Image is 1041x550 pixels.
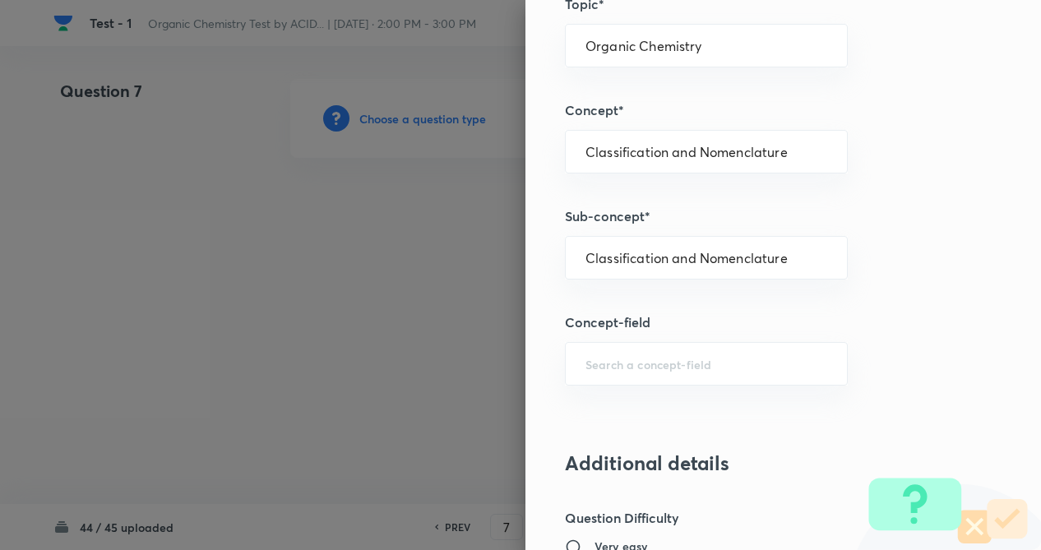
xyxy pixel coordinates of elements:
[585,356,827,372] input: Search a concept-field
[565,451,946,475] h3: Additional details
[838,150,841,154] button: Open
[838,44,841,48] button: Open
[565,312,946,332] h5: Concept-field
[838,257,841,260] button: Open
[565,100,946,120] h5: Concept*
[565,508,946,528] h5: Question Difficulty
[585,144,827,159] input: Search a concept
[585,250,827,266] input: Search a sub-concept
[838,363,841,366] button: Open
[585,38,827,53] input: Search a topic
[565,206,946,226] h5: Sub-concept*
